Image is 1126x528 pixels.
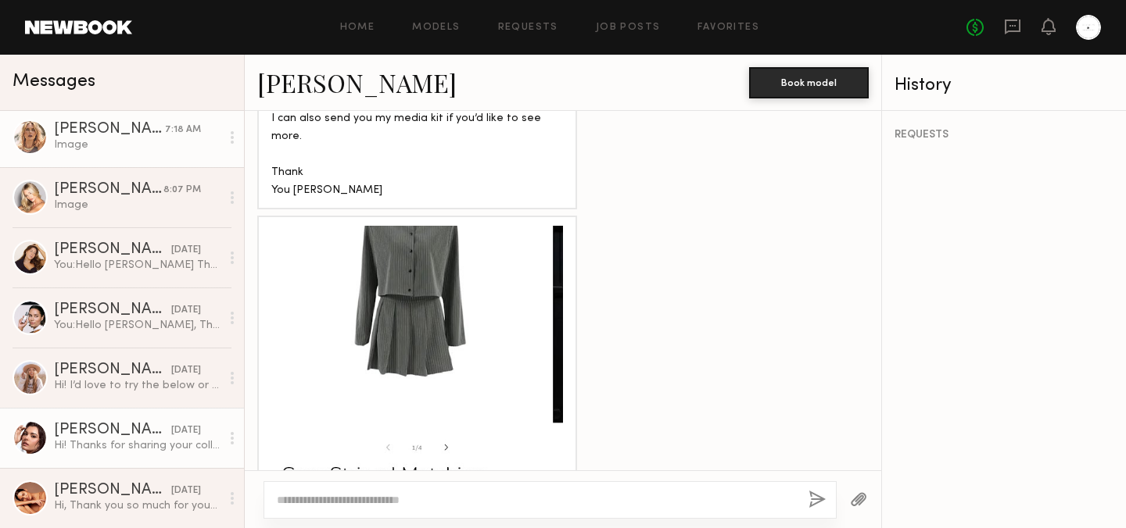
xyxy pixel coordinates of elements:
div: Hi, Thank you so much for your message! I honestly love Fleur de Lys pieces — they're all so chic... [54,498,221,513]
span: Messages [13,73,95,91]
a: [PERSON_NAME] [257,66,457,99]
div: [DATE] [171,423,201,438]
div: 7:18 AM [165,123,201,137]
div: Image [54,198,221,212]
div: Hi! I’d love to try the below or something similar : [URL][DOMAIN_NAME] And show a fun day at the... [54,378,221,393]
div: [PERSON_NAME] [54,122,165,137]
div: Hi! Thanks for sharing your collection! I’d love to feature the Lime Green Faux Leather Crossbody... [54,438,221,453]
div: [PERSON_NAME] [54,483,171,498]
a: Favorites [697,23,759,33]
div: [DATE] [171,243,201,258]
div: [DATE] [171,363,201,378]
div: Image [54,137,221,152]
div: [DATE] [171,303,201,318]
a: Book model [749,75,869,88]
a: Home [340,23,375,33]
a: Models [412,23,460,33]
div: 8:07 PM [163,183,201,198]
div: REQUESTS [895,130,1113,141]
div: [PERSON_NAME] [54,182,163,198]
div: [PERSON_NAME] [54,423,171,438]
div: [PERSON_NAME] [54,242,171,258]
a: Requests [498,23,558,33]
div: [DATE] [171,483,201,498]
a: Job Posts [596,23,661,33]
div: You: Hello [PERSON_NAME], Thank you for applying to collaborate with us! We’d love to learn more ... [54,318,221,333]
div: [PERSON_NAME] [54,302,171,318]
div: [PERSON_NAME] [54,362,171,378]
button: Book model [749,67,869,98]
div: History [895,77,1113,95]
div: You: Hello [PERSON_NAME] Thank you for applying to collaborate with us! We’d love to learn more a... [54,258,221,273]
